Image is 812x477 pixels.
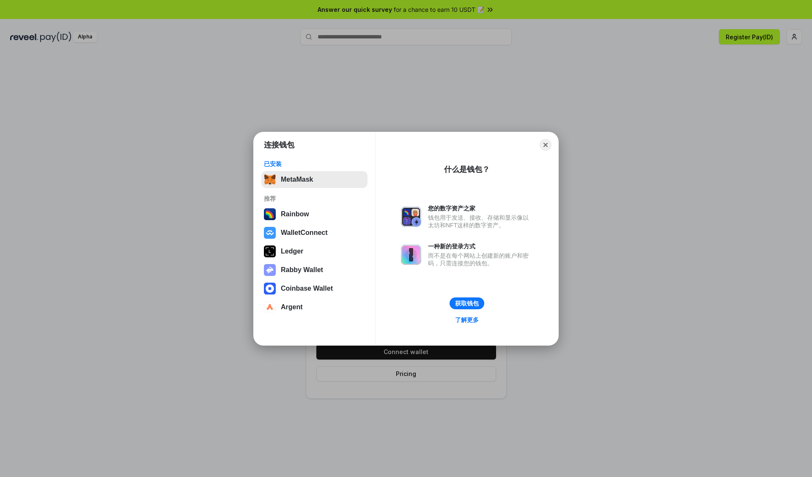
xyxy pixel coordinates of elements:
[428,252,533,267] div: 而不是在每个网站上创建新的账户和密码，只需连接您的钱包。
[281,285,333,292] div: Coinbase Wallet
[264,160,365,168] div: 已安装
[261,206,368,223] button: Rainbow
[281,248,303,255] div: Ledger
[261,262,368,278] button: Rabby Wallet
[264,195,365,202] div: 推荐
[264,283,276,294] img: svg+xml,%3Csvg%20width%3D%2228%22%20height%3D%2228%22%20viewBox%3D%220%200%2028%2028%22%20fill%3D...
[450,297,484,309] button: 获取钱包
[281,229,328,237] div: WalletConnect
[261,299,368,316] button: Argent
[261,224,368,241] button: WalletConnect
[281,303,303,311] div: Argent
[401,245,421,265] img: svg+xml,%3Csvg%20xmlns%3D%22http%3A%2F%2Fwww.w3.org%2F2000%2Fsvg%22%20fill%3D%22none%22%20viewBox...
[264,208,276,220] img: svg+xml,%3Csvg%20width%3D%22120%22%20height%3D%22120%22%20viewBox%3D%220%200%20120%20120%22%20fil...
[428,243,533,250] div: 一种新的登录方式
[264,140,294,150] h1: 连接钱包
[264,174,276,185] img: svg+xml,%3Csvg%20fill%3D%22none%22%20height%3D%2233%22%20viewBox%3D%220%200%2035%2033%22%20width%...
[264,264,276,276] img: svg+xml,%3Csvg%20xmlns%3D%22http%3A%2F%2Fwww.w3.org%2F2000%2Fsvg%22%20fill%3D%22none%22%20viewBox...
[450,314,484,325] a: 了解更多
[428,214,533,229] div: 钱包用于发送、接收、存储和显示像以太坊和NFT这样的数字资产。
[264,245,276,257] img: svg+xml,%3Csvg%20xmlns%3D%22http%3A%2F%2Fwww.w3.org%2F2000%2Fsvg%22%20width%3D%2228%22%20height%3...
[455,316,479,324] div: 了解更多
[455,300,479,307] div: 获取钱包
[264,301,276,313] img: svg+xml,%3Csvg%20width%3D%2228%22%20height%3D%2228%22%20viewBox%3D%220%200%2028%2028%22%20fill%3D...
[261,171,368,188] button: MetaMask
[444,164,490,174] div: 什么是钱包？
[428,204,533,212] div: 您的数字资产之家
[281,210,309,218] div: Rainbow
[261,280,368,297] button: Coinbase Wallet
[281,266,323,274] div: Rabby Wallet
[401,207,421,227] img: svg+xml,%3Csvg%20xmlns%3D%22http%3A%2F%2Fwww.w3.org%2F2000%2Fsvg%22%20fill%3D%22none%22%20viewBox...
[261,243,368,260] button: Ledger
[281,176,313,183] div: MetaMask
[540,139,551,151] button: Close
[264,227,276,239] img: svg+xml,%3Csvg%20width%3D%2228%22%20height%3D%2228%22%20viewBox%3D%220%200%2028%2028%22%20fill%3D...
